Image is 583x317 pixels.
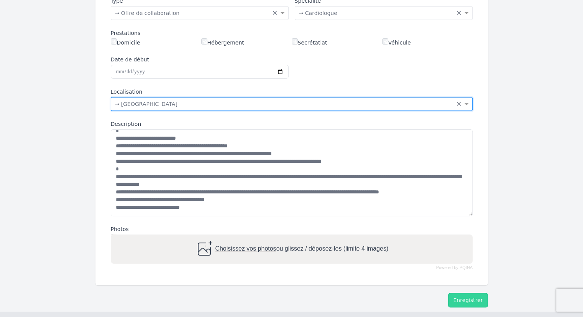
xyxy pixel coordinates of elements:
[292,38,327,46] label: Secrétatiat
[456,100,463,108] span: Clear all
[215,245,276,252] span: Choisissez vos photos
[201,38,244,46] label: Hébergement
[111,88,473,96] label: Localisation
[448,293,488,307] button: Enregistrer
[111,56,289,63] label: Date de début
[111,38,117,45] input: Domicile
[382,38,388,45] input: Véhicule
[272,9,279,17] span: Clear all
[195,240,388,258] div: ou glissez / déposez-les (limite 4 images)
[292,38,298,45] input: Secrétatiat
[382,38,411,46] label: Véhicule
[111,29,473,37] div: Prestations
[436,266,472,269] a: Powered by PQINA
[201,38,207,45] input: Hébergement
[111,225,473,233] label: Photos
[456,9,463,17] span: Clear all
[111,120,473,128] label: Description
[111,38,140,46] label: Domicile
